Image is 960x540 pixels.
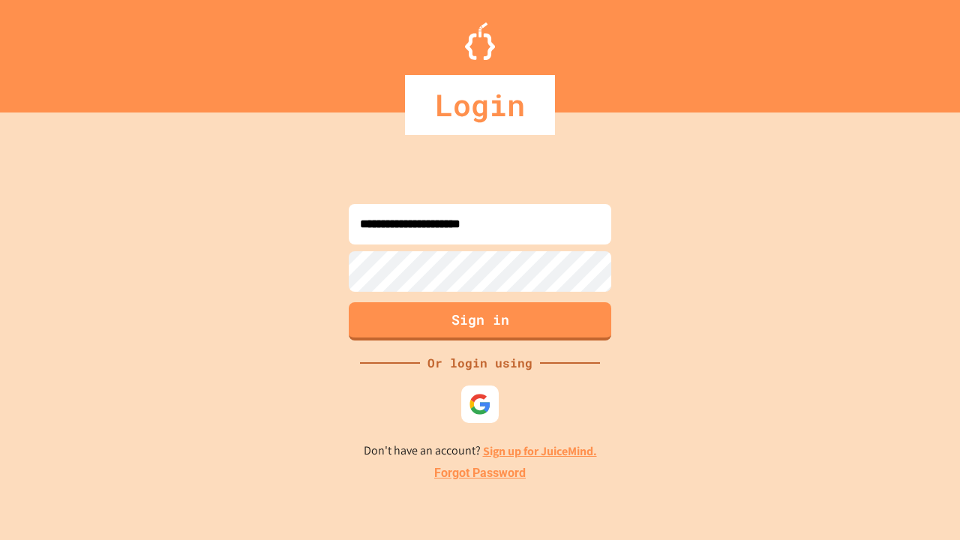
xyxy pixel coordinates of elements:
div: Login [405,75,555,135]
div: Or login using [420,354,540,372]
p: Don't have an account? [364,442,597,460]
a: Forgot Password [434,464,526,482]
a: Sign up for JuiceMind. [483,443,597,459]
img: Logo.svg [465,22,495,60]
button: Sign in [349,302,611,340]
img: google-icon.svg [469,393,491,415]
